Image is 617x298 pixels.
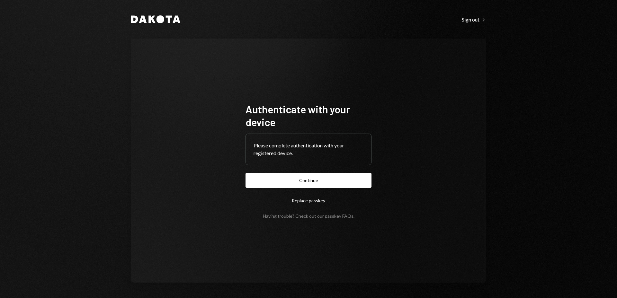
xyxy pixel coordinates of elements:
[246,103,371,128] h1: Authenticate with your device
[325,213,353,219] a: passkey FAQs
[246,173,371,188] button: Continue
[246,193,371,208] button: Replace passkey
[254,142,363,157] div: Please complete authentication with your registered device.
[263,213,354,219] div: Having trouble? Check out our .
[462,16,486,23] a: Sign out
